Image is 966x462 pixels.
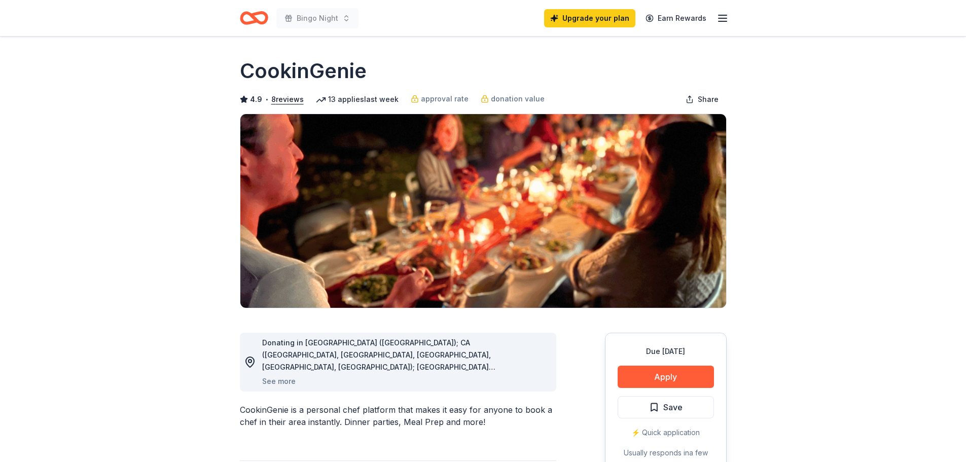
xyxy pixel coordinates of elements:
span: donation value [491,93,545,105]
button: Save [618,396,714,418]
span: • [265,95,268,103]
button: Apply [618,366,714,388]
a: Upgrade your plan [544,9,635,27]
img: Image for CookinGenie [240,114,726,308]
span: Bingo Night [297,12,338,24]
div: 13 applies last week [316,93,399,105]
button: Share [677,89,727,110]
a: donation value [481,93,545,105]
button: 8reviews [271,93,304,105]
a: approval rate [411,93,469,105]
a: Earn Rewards [639,9,712,27]
button: See more [262,375,296,387]
button: Bingo Night [276,8,359,28]
div: Due [DATE] [618,345,714,358]
div: ⚡️ Quick application [618,427,714,439]
span: approval rate [421,93,469,105]
div: CookinGenie is a personal chef platform that makes it easy for anyone to book a chef in their are... [240,404,556,428]
a: Home [240,6,268,30]
span: Share [698,93,719,105]
span: 4.9 [250,93,262,105]
h1: CookinGenie [240,57,367,85]
span: Save [663,401,683,414]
